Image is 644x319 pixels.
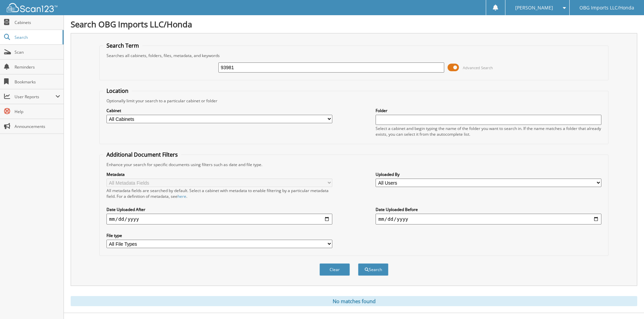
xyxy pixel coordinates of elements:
label: Uploaded By [376,171,601,177]
input: end [376,214,601,224]
span: Reminders [15,64,60,70]
label: Folder [376,108,601,113]
span: Scan [15,49,60,55]
legend: Location [103,87,132,95]
label: File type [106,233,332,238]
div: Searches all cabinets, folders, files, metadata, and keywords [103,53,605,58]
div: Select a cabinet and begin typing the name of the folder you want to search in. If the name match... [376,126,601,137]
button: Search [358,263,388,276]
input: start [106,214,332,224]
img: scan123-logo-white.svg [7,3,57,12]
span: Bookmarks [15,79,60,85]
span: Help [15,109,60,114]
span: Search [15,34,59,40]
legend: Search Term [103,42,142,49]
a: here [177,193,186,199]
h1: Search OBG Imports LLC/Honda [71,19,637,30]
div: No matches found [71,296,637,306]
label: Cabinet [106,108,332,113]
span: Announcements [15,124,60,129]
button: Clear [319,263,350,276]
div: All metadata fields are searched by default. Select a cabinet with metadata to enable filtering b... [106,188,332,199]
span: User Reports [15,94,55,100]
span: OBG Imports LLC/Honda [579,6,634,10]
span: Advanced Search [463,65,493,70]
label: Date Uploaded After [106,207,332,212]
div: Enhance your search for specific documents using filters such as date and file type. [103,162,605,167]
label: Metadata [106,171,332,177]
span: [PERSON_NAME] [515,6,553,10]
label: Date Uploaded Before [376,207,601,212]
span: Cabinets [15,20,60,25]
div: Optionally limit your search to a particular cabinet or folder [103,98,605,104]
legend: Additional Document Filters [103,151,181,158]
